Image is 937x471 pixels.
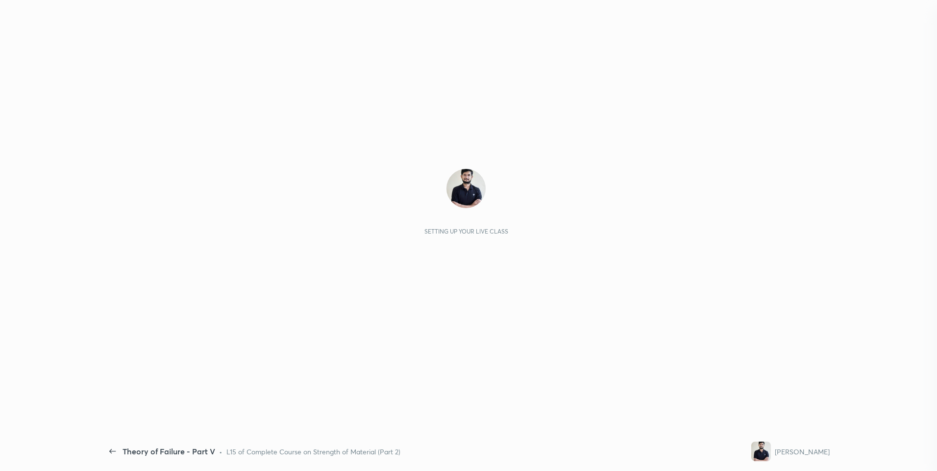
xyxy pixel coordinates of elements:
img: 3a38f146e3464b03b24dd93f76ec5ac5.jpg [446,169,486,208]
div: Theory of Failure - Part V [123,446,215,457]
div: [PERSON_NAME] [775,447,830,457]
div: Setting up your live class [424,228,508,235]
div: • [219,447,222,457]
img: 3a38f146e3464b03b24dd93f76ec5ac5.jpg [751,442,771,461]
div: L15 of Complete Course on Strength of Material (Part 2) [226,447,400,457]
